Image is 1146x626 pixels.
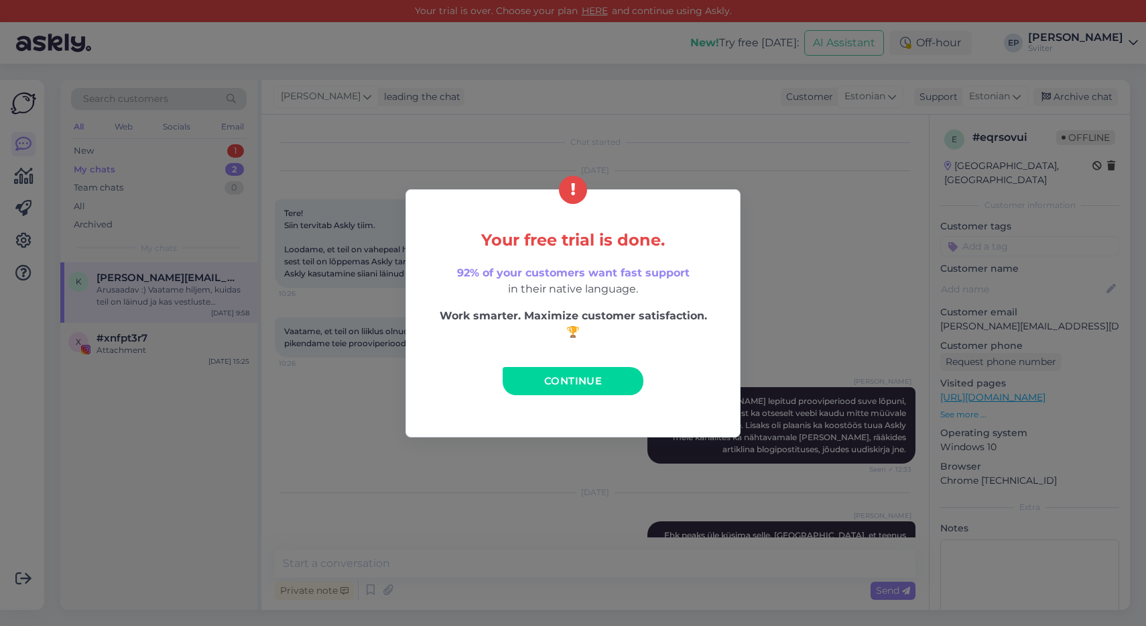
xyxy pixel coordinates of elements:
[434,265,712,297] p: in their native language.
[434,231,712,249] h5: Your free trial is done.
[503,367,643,395] a: Continue
[457,266,690,279] span: 92% of your customers want fast support
[434,308,712,340] p: Work smarter. Maximize customer satisfaction. 🏆
[544,374,602,387] span: Continue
